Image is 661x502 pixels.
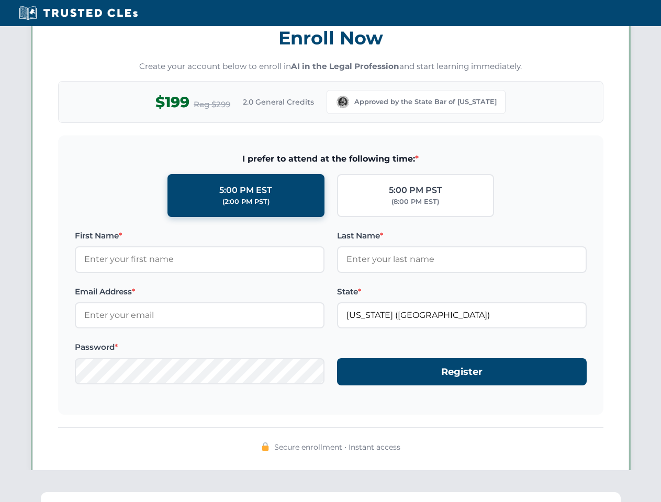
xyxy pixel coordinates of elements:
[389,184,442,197] div: 5:00 PM PST
[75,302,324,328] input: Enter your email
[75,341,324,353] label: Password
[222,197,270,207] div: (2:00 PM PST)
[243,96,314,108] span: 2.0 General Credits
[337,230,587,242] label: Last Name
[337,358,587,386] button: Register
[16,5,141,21] img: Trusted CLEs
[337,286,587,298] label: State
[391,197,439,207] div: (8:00 PM EST)
[194,98,230,111] span: Reg $299
[337,246,587,272] input: Enter your last name
[75,246,324,272] input: Enter your first name
[335,95,350,109] img: Washington Bar
[354,97,497,107] span: Approved by the State Bar of [US_STATE]
[219,184,272,197] div: 5:00 PM EST
[155,90,189,114] span: $199
[261,442,270,451] img: 🔒
[75,152,587,166] span: I prefer to attend at the following time:
[58,61,603,73] p: Create your account below to enroll in and start learning immediately.
[58,21,603,54] h3: Enroll Now
[274,441,400,453] span: Secure enrollment • Instant access
[75,286,324,298] label: Email Address
[291,61,399,71] strong: AI in the Legal Profession
[337,302,587,328] input: Washington (WA)
[75,230,324,242] label: First Name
